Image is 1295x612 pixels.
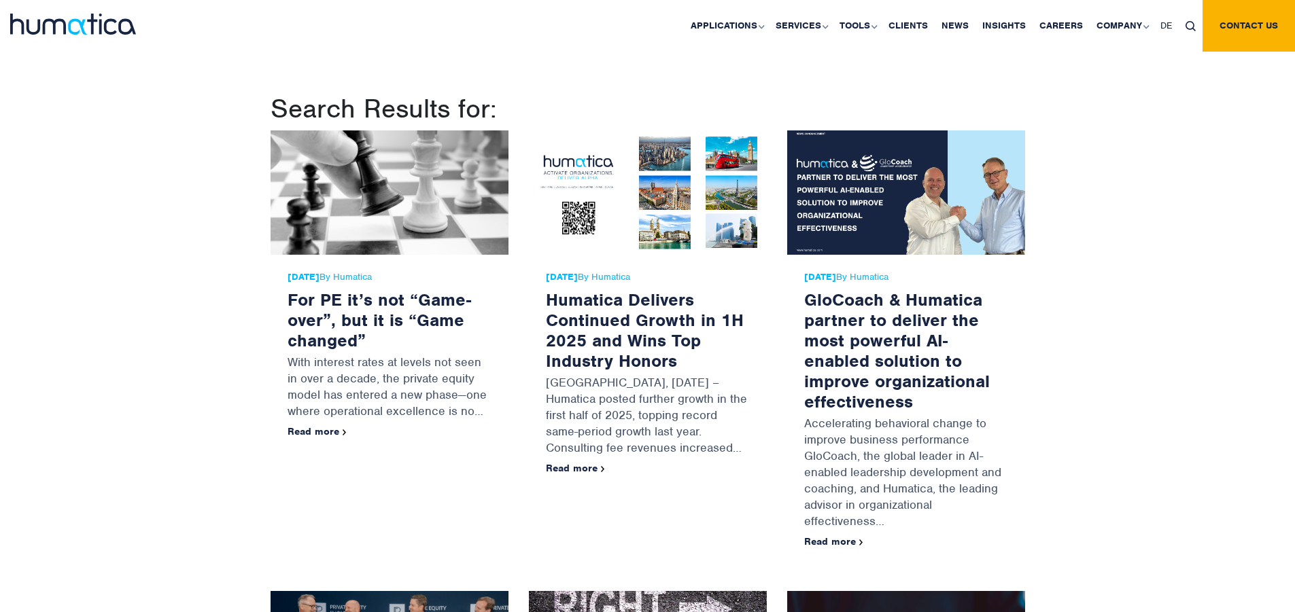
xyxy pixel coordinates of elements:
[804,289,990,412] a: GloCoach & Humatica partner to deliver the most powerful AI-enabled solution to improve organizat...
[804,412,1008,536] p: Accelerating behavioral change to improve business performance GloCoach, the global leader in AI-...
[288,271,320,283] strong: [DATE]
[546,462,605,474] a: Read more
[288,272,491,283] span: By Humatica
[10,14,136,35] img: logo
[288,289,471,351] a: For PE it’s not “Game-over”, but it is “Game changed”
[288,350,491,426] p: With interest rates at levels not seen in over a decade, the private equity model has entered a n...
[804,272,1008,283] span: By Humatica
[546,272,750,283] span: By Humatica
[546,271,578,283] strong: [DATE]
[546,289,744,372] a: Humatica Delivers Continued Growth in 1H 2025 and Wins Top Industry Honors
[529,130,767,255] img: Humatica Delivers Continued Growth in 1H 2025 and Wins Top Industry Honors
[859,539,863,545] img: arrowicon
[288,425,347,437] a: Read more
[271,92,1025,125] h1: Search Results for:
[546,371,750,463] p: [GEOGRAPHIC_DATA], [DATE] – Humatica posted further growth in the first half of 2025, topping rec...
[271,130,508,255] img: For PE it’s not “Game-over”, but it is “Game changed”
[1160,20,1172,31] span: DE
[343,429,347,435] img: arrowicon
[804,271,836,283] strong: [DATE]
[787,130,1025,255] img: GloCoach & Humatica partner to deliver the most powerful AI-enabled solution to improve organizat...
[601,466,605,472] img: arrowicon
[804,535,863,547] a: Read more
[1186,21,1196,31] img: search_icon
